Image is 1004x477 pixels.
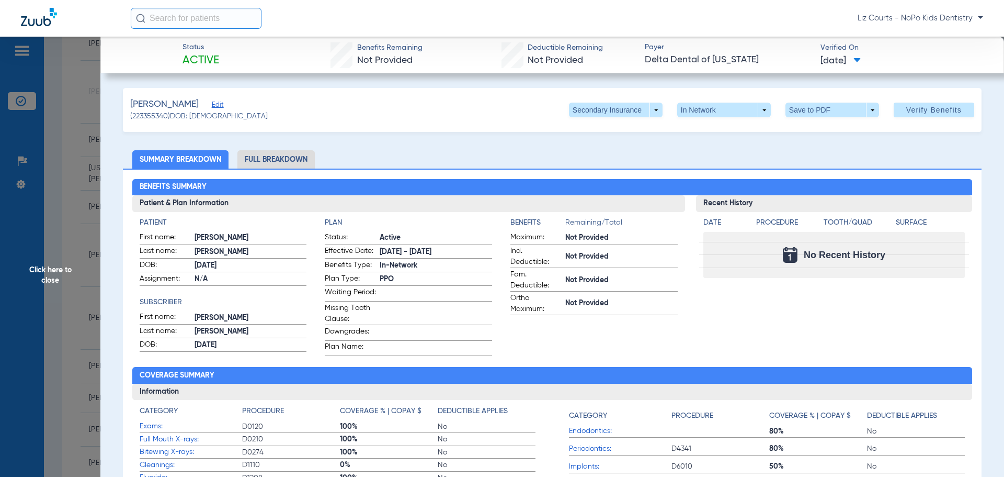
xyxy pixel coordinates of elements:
[340,460,438,470] span: 0%
[867,461,965,472] span: No
[769,411,851,421] h4: Coverage % | Copay $
[131,8,261,29] input: Search for patients
[785,103,879,117] button: Save to PDF
[645,42,812,53] span: Payer
[242,421,340,432] span: D0120
[528,42,603,53] span: Deductible Remaining
[867,426,965,437] span: No
[867,443,965,454] span: No
[510,293,562,315] span: Ortho Maximum:
[569,103,663,117] button: Secondary Insurance
[569,411,607,421] h4: Category
[858,13,983,24] span: Liz Courts - NoPo Kids Dentistry
[357,56,413,65] span: Not Provided
[340,406,438,420] app-breakdown-title: Coverage % | Copay $
[380,232,492,243] span: Active
[140,447,242,458] span: Bitewing X-rays:
[565,298,678,309] span: Not Provided
[325,326,376,340] span: Downgrades:
[136,14,145,23] img: Search Icon
[671,461,769,472] span: D6010
[195,313,307,324] span: [PERSON_NAME]
[896,217,965,232] app-breakdown-title: Surface
[340,447,438,458] span: 100%
[140,297,307,308] app-breakdown-title: Subscriber
[756,217,820,232] app-breakdown-title: Procedure
[438,406,535,420] app-breakdown-title: Deductible Applies
[769,406,867,425] app-breakdown-title: Coverage % | Copay $
[820,54,861,68] span: [DATE]
[325,260,376,272] span: Benefits Type:
[140,312,191,324] span: First name:
[703,217,747,228] h4: Date
[769,443,867,454] span: 80%
[769,461,867,472] span: 50%
[140,273,191,286] span: Assignment:
[510,246,562,268] span: Ind. Deductible:
[677,103,771,117] button: In Network
[510,217,565,232] app-breakdown-title: Benefits
[140,260,191,272] span: DOB:
[380,260,492,271] span: In-Network
[132,150,229,169] li: Summary Breakdown
[140,246,191,258] span: Last name:
[824,217,893,228] h4: Tooth/Quad
[569,406,671,425] app-breakdown-title: Category
[140,406,242,420] app-breakdown-title: Category
[565,232,678,243] span: Not Provided
[140,406,178,417] h4: Category
[671,443,769,454] span: D4341
[195,274,307,285] span: N/A
[756,217,820,228] h4: Procedure
[824,217,893,232] app-breakdown-title: Tooth/Quad
[438,421,535,432] span: No
[140,434,242,445] span: Full Mouth X-rays:
[783,247,797,263] img: Calendar
[340,421,438,432] span: 100%
[671,411,713,421] h4: Procedure
[340,406,421,417] h4: Coverage % | Copay $
[645,53,812,66] span: Delta Dental of [US_STATE]
[242,406,340,420] app-breakdown-title: Procedure
[140,421,242,432] span: Exams:
[325,217,492,228] app-breakdown-title: Plan
[242,447,340,458] span: D0274
[569,426,671,437] span: Endodontics:
[510,269,562,291] span: Fam. Deductible:
[438,460,535,470] span: No
[510,232,562,245] span: Maximum:
[438,447,535,458] span: No
[510,217,565,228] h4: Benefits
[820,42,987,53] span: Verified On
[195,247,307,258] span: [PERSON_NAME]
[380,274,492,285] span: PPO
[325,287,376,301] span: Waiting Period:
[140,232,191,245] span: First name:
[565,275,678,286] span: Not Provided
[21,8,57,26] img: Zuub Logo
[140,460,242,471] span: Cleanings:
[565,217,678,232] span: Remaining/Total
[132,384,973,401] h3: Information
[212,101,221,111] span: Edit
[325,232,376,245] span: Status:
[357,42,423,53] span: Benefits Remaining
[325,341,376,356] span: Plan Name:
[140,326,191,338] span: Last name:
[569,461,671,472] span: Implants:
[242,460,340,470] span: D1110
[182,42,219,53] span: Status
[132,367,973,384] h2: Coverage Summary
[896,217,965,228] h4: Surface
[952,427,1004,477] iframe: Chat Widget
[906,106,962,114] span: Verify Benefits
[325,273,376,286] span: Plan Type:
[565,251,678,262] span: Not Provided
[132,179,973,196] h2: Benefits Summary
[325,303,376,325] span: Missing Tooth Clause:
[569,443,671,454] span: Periodontics:
[242,406,284,417] h4: Procedure
[671,406,769,425] app-breakdown-title: Procedure
[528,56,583,65] span: Not Provided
